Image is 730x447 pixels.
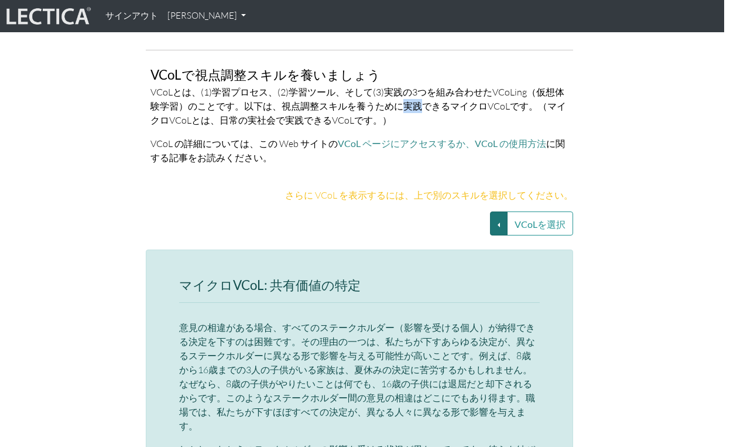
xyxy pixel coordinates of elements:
[163,5,251,28] a: [PERSON_NAME]
[263,152,272,163] font: 。
[285,189,573,201] font: さらに VCoL を表示するには、上で別のスキルを選択してください。
[507,211,573,236] button: VCoLを選択
[105,10,158,21] font: サインアウト
[167,10,237,21] font: [PERSON_NAME]
[338,138,475,149] a: VCoL ページにアクセスするか、
[179,277,361,293] font: マイクロVCoL: 共有価値の特定
[475,138,546,149] a: VCoL の使用方法
[101,5,163,28] a: サインアウト
[515,219,566,230] font: VCoLを選択
[150,67,381,83] font: VCoLで視点調整スキルを養いましょう
[4,5,91,28] img: レクティカルライブ
[150,138,338,149] font: VCoL の詳細については、この Web サイトの
[179,322,535,432] font: 意見の相違がある場合、すべてのステークホルダー（影響を受ける個人）が納得できる決定を下すのは困難です。その理由の一つは、私たちが下すあらゆる決定が、異なるステークホルダーに異なる形で影響を与える...
[150,86,566,126] font: VCoLとは、(1)学習プロセス、(2)学習ツール、そして(3)実践の3つを組み合わせたVCoLing（仮想体験学習）のことです。以下は、視点調整スキルを養うために実践できるマイクロVCoLです...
